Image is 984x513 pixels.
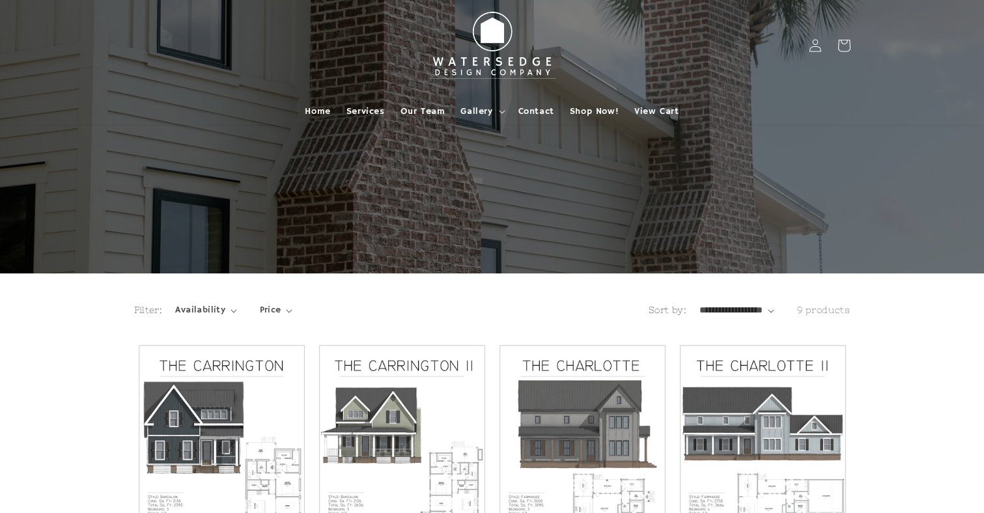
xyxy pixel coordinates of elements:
span: 9 products [797,305,850,315]
a: Services [339,98,393,125]
span: Contact [518,105,554,117]
span: Our Team [401,105,445,117]
span: Gallery [460,105,492,117]
summary: Gallery [453,98,510,125]
span: Availability [175,303,225,317]
a: Our Team [393,98,453,125]
span: Shop Now! [570,105,619,117]
span: Price [260,303,281,317]
h2: Filter: [134,303,163,317]
a: Shop Now! [562,98,626,125]
span: View Cart [634,105,679,117]
label: Sort by: [649,305,686,315]
img: Watersedge Design Co [421,5,564,86]
span: Services [346,105,385,117]
summary: Price [260,303,293,317]
a: Contact [511,98,562,125]
span: Home [305,105,330,117]
a: Home [297,98,338,125]
summary: Availability (0 selected) [175,303,236,317]
a: View Cart [626,98,686,125]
